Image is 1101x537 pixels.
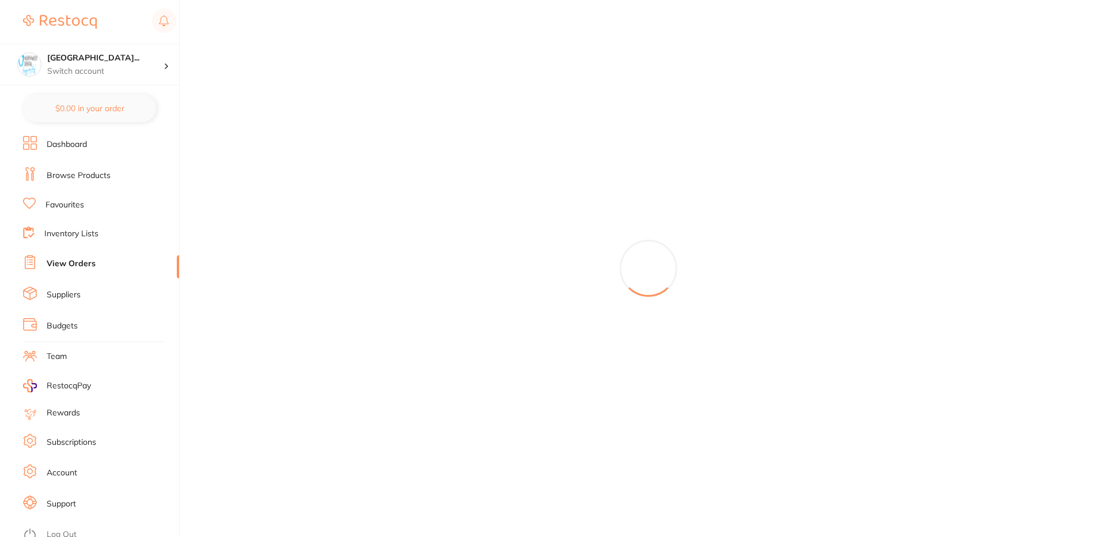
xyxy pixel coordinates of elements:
img: North West Dental Wynyard [18,53,41,76]
span: RestocqPay [47,380,91,392]
h4: North West Dental Wynyard [47,52,164,64]
a: Dashboard [47,139,87,150]
img: Restocq Logo [23,15,97,29]
a: Support [47,498,76,510]
a: View Orders [47,258,96,270]
a: Suppliers [47,289,81,301]
a: Budgets [47,320,78,332]
p: Switch account [47,66,164,77]
a: Subscriptions [47,437,96,448]
a: Rewards [47,407,80,419]
a: Browse Products [47,170,111,181]
a: RestocqPay [23,379,91,392]
a: Favourites [45,199,84,211]
a: Restocq Logo [23,9,97,35]
img: RestocqPay [23,379,37,392]
a: Team [47,351,67,362]
a: Inventory Lists [44,228,98,240]
a: Account [47,467,77,479]
button: $0.00 in your order [23,94,156,122]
